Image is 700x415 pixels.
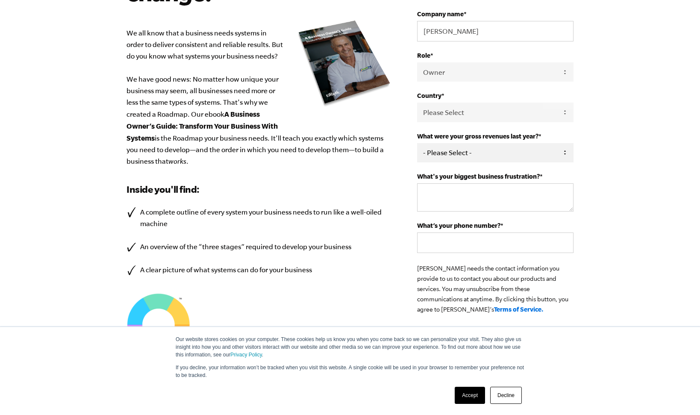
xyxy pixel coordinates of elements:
li: A complete outline of every system your business needs to run like a well-oiled machine [126,206,391,230]
a: Terms of Service. [494,306,544,313]
span: What’s your phone number? [417,222,500,229]
p: [PERSON_NAME] needs the contact information you provide to us to contact you about our products a... [417,263,574,315]
p: If you decline, your information won’t be tracked when you visit this website. A single cookie wi... [176,364,524,379]
em: works [168,157,186,165]
p: Our website stores cookies on your computer. These cookies help us know you when you come back so... [176,336,524,359]
li: An overview of the “three stages” required to develop your business [126,241,391,253]
a: Privacy Policy [230,352,262,358]
b: A Business Owner’s Guide: Transform Your Business With Systems [126,110,278,142]
li: A clear picture of what systems can do for your business [126,264,391,276]
span: What were your gross revenues last year? [417,132,538,140]
p: We all know that a business needs systems in order to deliver consistent and reliable results. Bu... [126,27,391,167]
img: EMyth SES TM Graphic [126,293,191,357]
img: new_roadmap_cover_093019 [297,20,391,107]
a: Accept [455,387,485,404]
a: Decline [490,387,522,404]
span: Company name [417,10,464,18]
h3: Inside you'll find: [126,182,391,196]
span: What's your biggest business frustration? [417,173,540,180]
span: Country [417,92,441,99]
span: Role [417,52,430,59]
